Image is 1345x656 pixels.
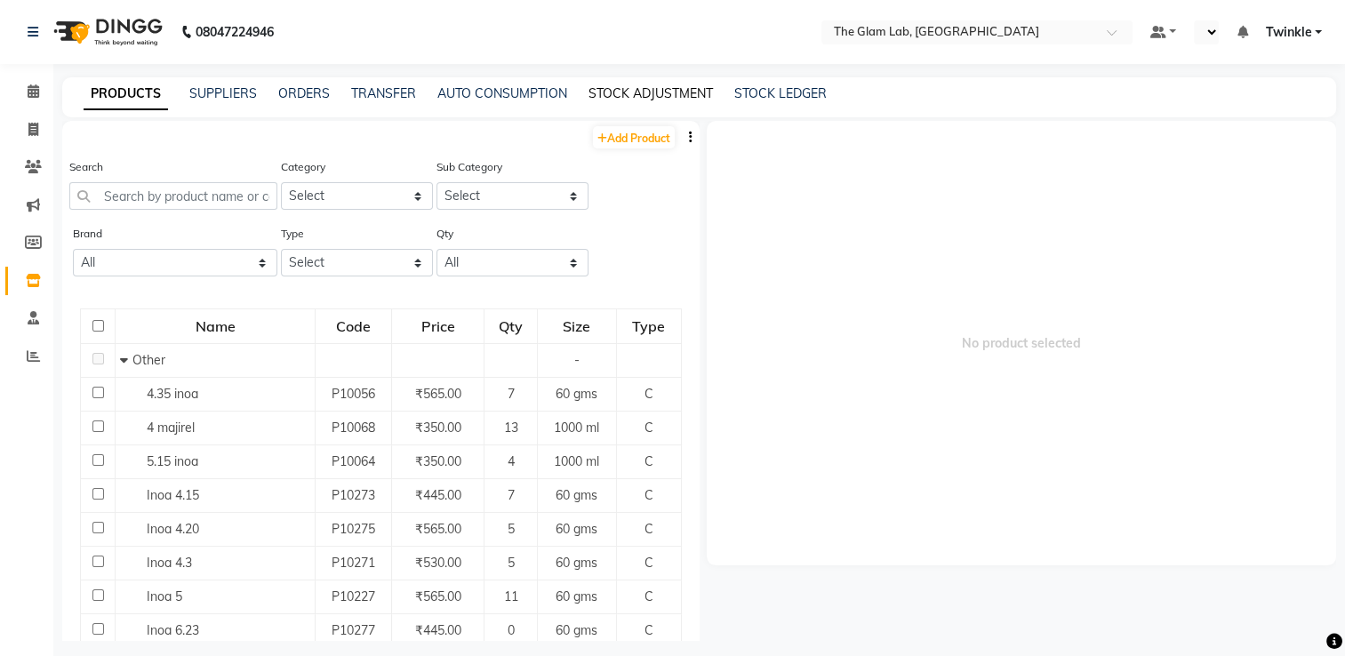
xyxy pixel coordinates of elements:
span: P10271 [332,555,375,571]
span: C [644,622,653,638]
div: Size [539,310,615,342]
span: C [644,555,653,571]
input: Search by product name or code [69,182,277,210]
span: C [644,453,653,469]
label: Search [69,159,103,175]
span: P10064 [332,453,375,469]
span: Inoa 4.15 [147,487,199,503]
a: STOCK ADJUSTMENT [588,85,713,101]
span: 1000 ml [554,453,599,469]
span: P10056 [332,386,375,402]
span: No product selected [707,121,1337,565]
span: 5.15 inoa [147,453,198,469]
span: C [644,487,653,503]
span: C [644,588,653,604]
label: Sub Category [436,159,502,175]
b: 08047224946 [196,7,274,57]
div: Qty [485,310,536,342]
span: 60 gms [556,487,597,503]
span: 13 [504,420,518,436]
span: ₹350.00 [415,453,461,469]
span: ₹565.00 [415,588,461,604]
div: Name [116,310,314,342]
a: SUPPLIERS [189,85,257,101]
span: ₹350.00 [415,420,461,436]
span: 5 [508,521,515,537]
span: Collapse Row [120,352,132,368]
span: 11 [504,588,518,604]
span: C [644,521,653,537]
span: 7 [508,487,515,503]
a: TRANSFER [351,85,416,101]
span: P10227 [332,588,375,604]
label: Qty [436,226,453,242]
a: PRODUCTS [84,78,168,110]
span: 60 gms [556,588,597,604]
span: Other [132,352,165,368]
span: - [574,352,580,368]
div: Code [316,310,390,342]
a: Add Product [593,126,675,148]
span: C [644,420,653,436]
a: STOCK LEDGER [734,85,827,101]
span: 4.35 inoa [147,386,198,402]
span: P10277 [332,622,375,638]
span: 1000 ml [554,420,599,436]
label: Category [281,159,325,175]
a: ORDERS [278,85,330,101]
span: P10068 [332,420,375,436]
span: Inoa 5 [147,588,182,604]
span: ₹565.00 [415,521,461,537]
span: 4 majirel [147,420,195,436]
span: 60 gms [556,521,597,537]
span: ₹445.00 [415,487,461,503]
span: Twinkle [1265,23,1311,42]
span: ₹445.00 [415,622,461,638]
span: ₹530.00 [415,555,461,571]
div: Type [618,310,680,342]
span: Inoa 4.3 [147,555,192,571]
span: 60 gms [556,386,597,402]
span: Inoa 6.23 [147,622,199,638]
label: Type [281,226,304,242]
span: 7 [508,386,515,402]
span: ₹565.00 [415,386,461,402]
span: 5 [508,555,515,571]
span: P10275 [332,521,375,537]
span: P10273 [332,487,375,503]
img: logo [45,7,167,57]
label: Brand [73,226,102,242]
span: Inoa 4.20 [147,521,199,537]
span: 60 gms [556,555,597,571]
a: AUTO CONSUMPTION [437,85,567,101]
span: 60 gms [556,622,597,638]
div: Price [393,310,483,342]
span: 0 [508,622,515,638]
span: C [644,386,653,402]
span: 4 [508,453,515,469]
